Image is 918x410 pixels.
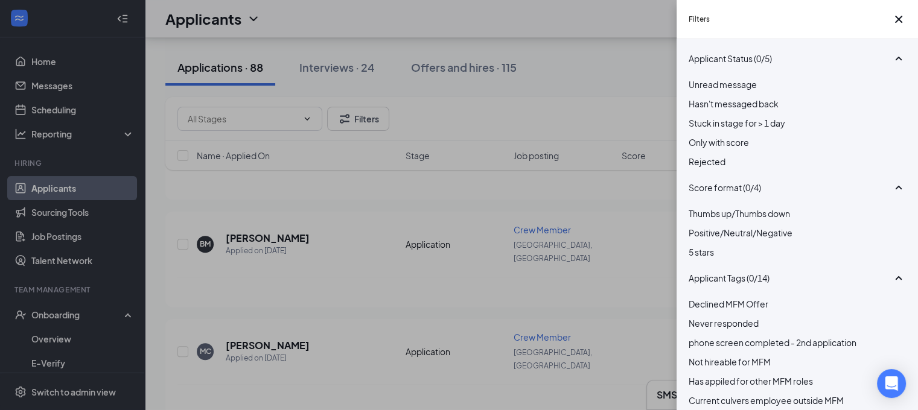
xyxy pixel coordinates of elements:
span: Thumbs up/Thumbs down [689,208,790,219]
span: Has appiled for other MFM roles [689,376,813,386]
span: Score format (0/4) [689,181,761,194]
span: Hasn't messaged back [689,98,779,109]
span: Current culvers employee outside MFM [689,395,844,406]
svg: SmallChevronUp [891,271,906,285]
span: Applicant Tags (0/14) [689,271,770,285]
h5: Filters [689,14,710,25]
span: Only with score [689,137,749,148]
span: 5 stars [689,247,714,257]
span: phone screen completed - 2nd application [689,337,856,348]
span: Rejected [689,156,725,167]
svg: SmallChevronUp [891,180,906,195]
svg: SmallChevronUp [891,51,906,66]
span: Stuck in stage for > 1 day [689,118,785,128]
span: Not hireable for MFM [689,356,771,367]
svg: Cross [891,12,906,27]
span: Declined MFM Offer [689,298,768,309]
span: Applicant Status (0/5) [689,52,772,65]
div: Open Intercom Messenger [877,369,906,398]
span: Positive/Neutral/Negative [689,227,792,238]
span: Never responded [689,318,759,329]
span: Unread message [689,79,757,90]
